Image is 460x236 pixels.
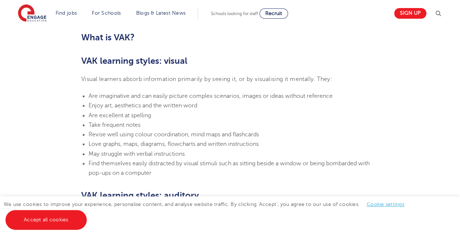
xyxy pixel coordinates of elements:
a: Sign up [394,8,426,19]
span: We use cookies to improve your experience, personalise content, and analyse website traffic. By c... [4,202,412,222]
b: VAK learning styles: visual [81,56,187,66]
span: Enjoy art, aesthetics and the written word [89,102,197,109]
a: Cookie settings [367,202,404,207]
span: Are excellent at spelling [89,112,151,119]
h2: What is VAK? [81,31,379,44]
span: Love graphs, maps, diagrams, flowcharts and written instructions [89,141,259,147]
span: Schools looking for staff [211,11,258,16]
b: VAK learning styles: auditory [81,190,199,200]
a: Accept all cookies [5,210,87,230]
a: Blogs & Latest News [136,10,186,16]
span: Take frequent notes [89,122,141,128]
a: Find jobs [56,10,77,16]
span: Visual learners absorb information primarily by seeing it, or by visualising it mentally. They: [81,76,332,82]
img: Engage Education [18,4,46,23]
span: Find themselves easily distracted by visual stimuli such as sitting beside a window or being bomb... [89,160,370,176]
span: Recruit [265,11,282,16]
a: For Schools [92,10,121,16]
span: May struggle with verbal instructions [89,151,185,157]
a: Recruit [259,8,288,19]
span: Revise well using colour coordination, mind maps and flashcards [89,131,259,138]
span: Are imaginative and can easily picture complex scenarios, images or ideas without reference [89,93,333,99]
